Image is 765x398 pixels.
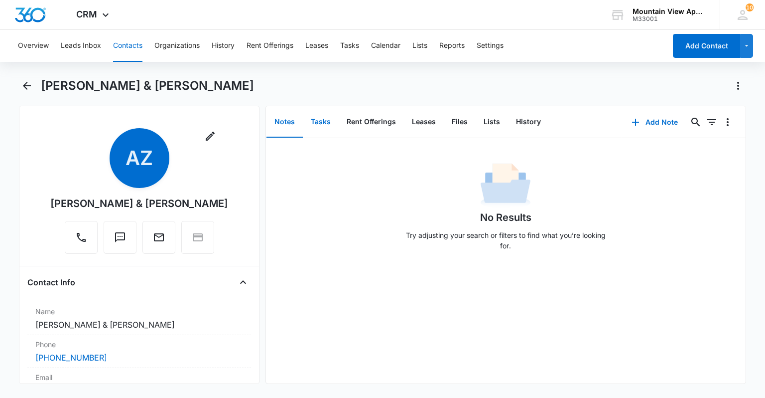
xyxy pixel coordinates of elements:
[746,3,754,11] div: notifications count
[35,306,243,317] label: Name
[65,221,98,254] button: Call
[104,236,136,245] a: Text
[154,30,200,62] button: Organizations
[730,78,746,94] button: Actions
[303,107,339,138] button: Tasks
[27,302,251,335] div: Name[PERSON_NAME] & [PERSON_NAME]
[110,128,169,188] span: AZ
[35,339,243,350] label: Phone
[27,276,75,288] h4: Contact Info
[688,114,704,130] button: Search...
[35,319,243,331] dd: [PERSON_NAME] & [PERSON_NAME]
[41,78,254,93] h1: [PERSON_NAME] & [PERSON_NAME]
[35,352,107,364] a: [PHONE_NUMBER]
[508,107,549,138] button: History
[35,372,243,383] label: Email
[212,30,235,62] button: History
[266,107,303,138] button: Notes
[339,107,404,138] button: Rent Offerings
[412,30,427,62] button: Lists
[480,210,531,225] h1: No Results
[340,30,359,62] button: Tasks
[19,78,34,94] button: Back
[65,236,98,245] a: Call
[50,196,228,211] div: [PERSON_NAME] & [PERSON_NAME]
[633,7,705,15] div: account name
[76,9,97,19] span: CRM
[18,30,49,62] button: Overview
[439,30,465,62] button: Reports
[371,30,400,62] button: Calendar
[481,160,530,210] img: No Data
[113,30,142,62] button: Contacts
[720,114,736,130] button: Overflow Menu
[104,221,136,254] button: Text
[477,30,504,62] button: Settings
[142,236,175,245] a: Email
[61,30,101,62] button: Leads Inbox
[444,107,476,138] button: Files
[142,221,175,254] button: Email
[633,15,705,22] div: account id
[401,230,610,251] p: Try adjusting your search or filters to find what you’re looking for.
[746,3,754,11] span: 10
[673,34,740,58] button: Add Contact
[305,30,328,62] button: Leases
[235,274,251,290] button: Close
[622,110,688,134] button: Add Note
[404,107,444,138] button: Leases
[247,30,293,62] button: Rent Offerings
[704,114,720,130] button: Filters
[476,107,508,138] button: Lists
[27,335,251,368] div: Phone[PHONE_NUMBER]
